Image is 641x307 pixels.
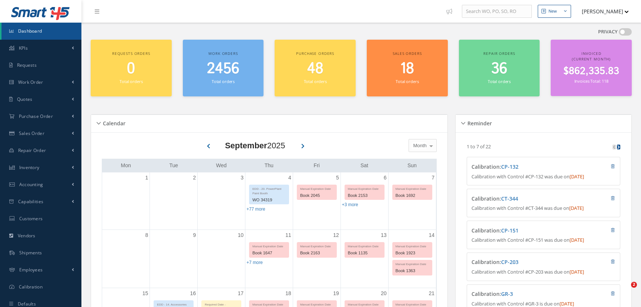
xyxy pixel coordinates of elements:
[382,172,388,183] a: September 6, 2025
[332,288,340,299] a: September 19, 2025
[19,164,40,171] span: Inventory
[189,288,198,299] a: September 16, 2025
[483,51,515,56] span: Repair orders
[19,267,43,273] span: Employees
[393,249,432,257] div: Book 1923
[459,40,540,96] a: Repair orders 36 Total orders
[393,51,422,56] span: Sales orders
[225,141,267,150] b: September
[263,161,275,170] a: Thursday
[393,191,432,200] div: Book 1692
[17,96,33,102] span: Quotes
[18,301,36,307] span: Defaults
[198,172,245,230] td: September 3, 2025
[307,58,323,79] span: 48
[293,230,340,288] td: September 12, 2025
[249,185,289,196] div: EDD - 20. PowerPlant Paint Booth
[560,300,574,307] span: [DATE]
[19,130,44,136] span: Sales Order
[102,230,150,288] td: September 8, 2025
[120,161,132,170] a: Monday
[359,161,370,170] a: Saturday
[17,62,37,68] span: Requests
[296,51,334,56] span: Purchase orders
[465,118,492,127] h5: Reminder
[19,45,28,51] span: KPIs
[501,227,518,234] a: CP-151
[246,207,265,212] a: Show 77 more events
[284,288,293,299] a: September 18, 2025
[212,79,235,84] small: Total orders
[563,64,619,79] span: $862,335.83
[18,198,44,205] span: Capabilities
[471,291,576,297] h4: Calibration
[396,79,419,84] small: Total orders
[491,58,507,79] span: 36
[236,230,245,241] a: September 10, 2025
[127,58,135,79] span: 0
[569,205,584,211] span: [DATE]
[18,147,46,153] span: Repair Order
[471,259,576,265] h4: Calibration
[501,163,518,170] a: CP-132
[500,290,513,297] span: :
[631,282,637,288] span: 2
[284,230,293,241] a: September 11, 2025
[500,163,518,170] span: :
[335,172,340,183] a: September 5, 2025
[471,173,615,181] p: Calibration with Control #CP-132 was due on
[102,172,150,230] td: September 1, 2025
[297,191,336,200] div: Book 2045
[471,164,576,170] h4: Calibration
[570,237,584,243] span: [DATE]
[581,51,601,56] span: Invoiced
[144,230,150,241] a: September 8, 2025
[245,172,293,230] td: September 4, 2025
[150,230,198,288] td: September 9, 2025
[538,5,571,18] button: New
[275,40,356,96] a: Purchase orders 48 Total orders
[207,58,239,79] span: 2456
[393,185,432,191] div: Manual Expiration Date
[19,113,53,119] span: Purchase Order
[388,230,436,288] td: September 14, 2025
[18,28,42,34] span: Dashboard
[572,56,611,62] span: (Current Month)
[297,242,336,249] div: Manual Expiration Date
[345,301,384,307] div: Manual Expiration Date
[150,172,198,230] td: September 2, 2025
[570,173,584,180] span: [DATE]
[501,290,513,297] a: GR-3
[91,40,172,96] a: Requests orders 0 Total orders
[501,195,518,202] a: CT-344
[297,301,336,307] div: Manual Expiration Date
[342,202,358,207] a: Show 3 more events
[1,23,81,40] a: Dashboard
[246,260,263,265] a: Show 7 more events
[379,288,388,299] a: September 20, 2025
[345,191,384,200] div: Book 2153
[340,172,388,230] td: September 6, 2025
[236,288,245,299] a: September 17, 2025
[345,249,384,257] div: Book 1135
[575,4,629,19] button: [PERSON_NAME]
[249,301,289,307] div: Manual Expiration Date
[19,181,43,188] span: Accounting
[340,230,388,288] td: September 13, 2025
[500,227,518,234] span: :
[467,143,491,150] p: 1 to 7 of 22
[144,172,150,183] a: September 1, 2025
[293,172,340,230] td: September 5, 2025
[239,172,245,183] a: September 3, 2025
[297,249,336,257] div: Book 2163
[19,250,42,256] span: Shipments
[304,79,327,84] small: Total orders
[112,51,150,56] span: Requests orders
[332,230,340,241] a: September 12, 2025
[570,268,584,275] span: [DATE]
[471,268,615,276] p: Calibration with Control #CP-203 was due on
[471,196,576,202] h4: Calibration
[379,230,388,241] a: September 13, 2025
[393,242,432,249] div: Manual Expiration Date
[101,118,125,127] h5: Calendar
